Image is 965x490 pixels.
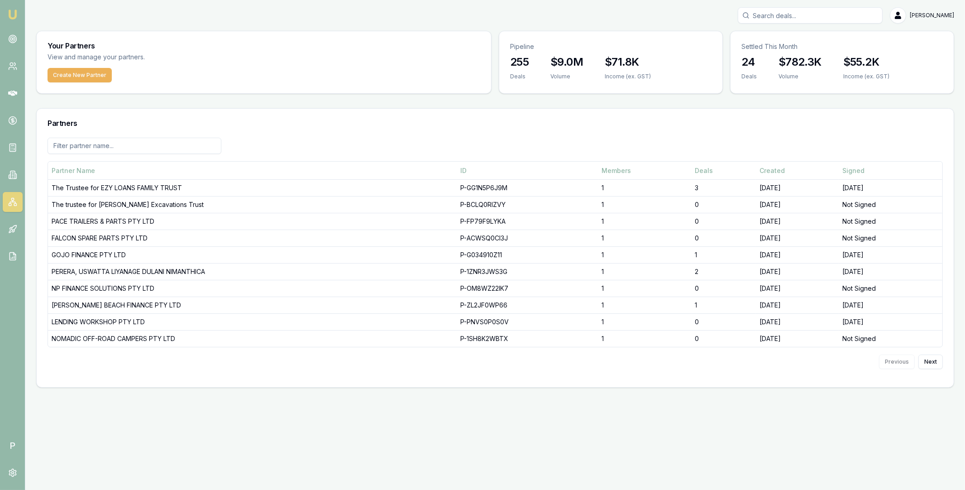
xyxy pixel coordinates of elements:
[738,7,883,24] input: Search deals
[842,166,939,175] div: Signed
[598,314,692,331] td: 1
[457,331,598,347] td: P-1SH8K2WBTX
[457,180,598,197] td: P-GG1N5P6J9M
[48,230,457,247] td: FALCON SPARE PARTS PTY LTD
[779,55,822,69] h3: $782.3K
[460,166,595,175] div: ID
[52,166,453,175] div: Partner Name
[3,436,23,456] span: P
[48,197,457,213] td: The trustee for [PERSON_NAME] Excavations Trust
[741,42,943,51] p: Settled This Month
[48,331,457,347] td: NOMADIC OFF-ROAD CAMPERS PTY LTD
[510,55,529,69] h3: 255
[756,180,839,197] td: [DATE]
[598,280,692,297] td: 1
[839,180,942,197] td: [DATE]
[457,264,598,280] td: P-1ZNR3JWS3G
[843,73,889,80] div: Income (ex. GST)
[510,42,712,51] p: Pipeline
[457,197,598,213] td: P-BCLQ0RIZVY
[842,284,939,293] div: Not Signed
[457,230,598,247] td: P-ACWSQ0CI3J
[692,230,756,247] td: 0
[756,297,839,314] td: [DATE]
[692,197,756,213] td: 0
[692,213,756,230] td: 0
[48,138,221,154] input: Filter partner name...
[457,314,598,331] td: P-PNVS0P0S0V
[7,9,18,20] img: emu-icon-u.png
[910,12,954,19] span: [PERSON_NAME]
[598,180,692,197] td: 1
[842,217,939,226] div: Not Signed
[692,247,756,264] td: 1
[843,55,889,69] h3: $55.2K
[598,247,692,264] td: 1
[457,247,598,264] td: P-G034910Z11
[692,297,756,314] td: 1
[48,213,457,230] td: PACE TRAILERS & PARTS PTY LTD
[692,280,756,297] td: 0
[756,264,839,280] td: [DATE]
[598,264,692,280] td: 1
[756,314,839,331] td: [DATE]
[756,213,839,230] td: [DATE]
[457,297,598,314] td: P-ZL2JF0WP66
[510,73,529,80] div: Deals
[48,42,480,49] h3: Your Partners
[756,197,839,213] td: [DATE]
[550,55,583,69] h3: $9.0M
[602,166,688,175] div: Members
[598,197,692,213] td: 1
[457,213,598,230] td: P-FP79F9LYKA
[842,234,939,243] div: Not Signed
[842,200,939,209] div: Not Signed
[550,73,583,80] div: Volume
[48,247,457,264] td: GOJO FINANCE PTY LTD
[756,247,839,264] td: [DATE]
[779,73,822,80] div: Volume
[48,180,457,197] td: The Trustee for EZY LOANS FAMILY TRUST
[839,297,942,314] td: [DATE]
[48,297,457,314] td: [PERSON_NAME] BEACH FINANCE PTY LTD
[756,230,839,247] td: [DATE]
[839,247,942,264] td: [DATE]
[842,334,939,343] div: Not Signed
[695,166,752,175] div: Deals
[48,52,279,62] p: View and manage your partners.
[598,213,692,230] td: 1
[839,264,942,280] td: [DATE]
[692,264,756,280] td: 2
[598,297,692,314] td: 1
[692,180,756,197] td: 3
[598,331,692,347] td: 1
[692,331,756,347] td: 0
[760,166,835,175] div: Created
[756,280,839,297] td: [DATE]
[48,314,457,331] td: LENDING WORKSHOP PTY LTD
[692,314,756,331] td: 0
[839,314,942,331] td: [DATE]
[741,73,757,80] div: Deals
[48,68,112,82] button: Create New Partner
[605,73,651,80] div: Income (ex. GST)
[605,55,651,69] h3: $71.8K
[756,331,839,347] td: [DATE]
[598,230,692,247] td: 1
[741,55,757,69] h3: 24
[48,264,457,280] td: PERERA, USWATTA LIYANAGE DULANI NIMANTHICA
[48,280,457,297] td: NP FINANCE SOLUTIONS PTY LTD
[48,120,943,127] h3: Partners
[918,355,943,369] button: Next
[457,280,598,297] td: P-OM8WZ22IK7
